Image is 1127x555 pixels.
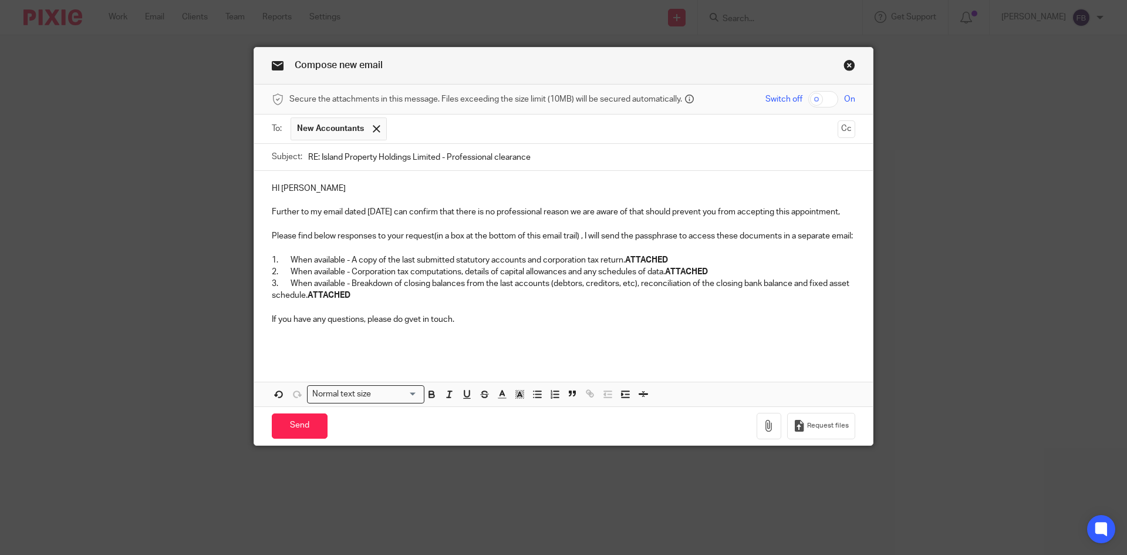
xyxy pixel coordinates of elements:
p: 3. When available - Breakdown of closing balances from the last accounts (debtors, creditors, etc... [272,278,855,302]
span: Normal text size [310,388,374,401]
p: Please find below responses to your request(in a box at the bottom of this email trail) , I will ... [272,230,855,242]
button: Request files [787,413,855,439]
span: Request files [807,421,849,430]
button: Cc [838,120,855,138]
span: On [844,93,855,105]
div: Search for option [307,385,424,403]
label: To: [272,123,285,134]
span: Switch off [765,93,802,105]
a: Close this dialog window [843,59,855,75]
p: 1. When available - A copy of the last submitted statutory accounts and corporation tax return. [272,254,855,266]
p: 2. When available - Corporation tax computations, details of capital allowances and any schedules... [272,266,855,278]
strong: ATTACHED [625,256,668,264]
span: Secure the attachments in this message. Files exceeding the size limit (10MB) will be secured aut... [289,93,682,105]
span: New Accountants [297,123,364,134]
span: Compose new email [295,60,383,70]
input: Send [272,413,328,439]
p: Further to my email dated [DATE] can confirm that there is no professional reason we are aware of... [272,206,855,218]
p: If you have any questions, please do gvet in touch. [272,314,855,325]
p: HI [PERSON_NAME] [272,183,855,194]
label: Subject: [272,151,302,163]
input: Search for option [375,388,417,401]
strong: ATTACHED [308,291,350,300]
strong: ATTACHED [665,268,708,276]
